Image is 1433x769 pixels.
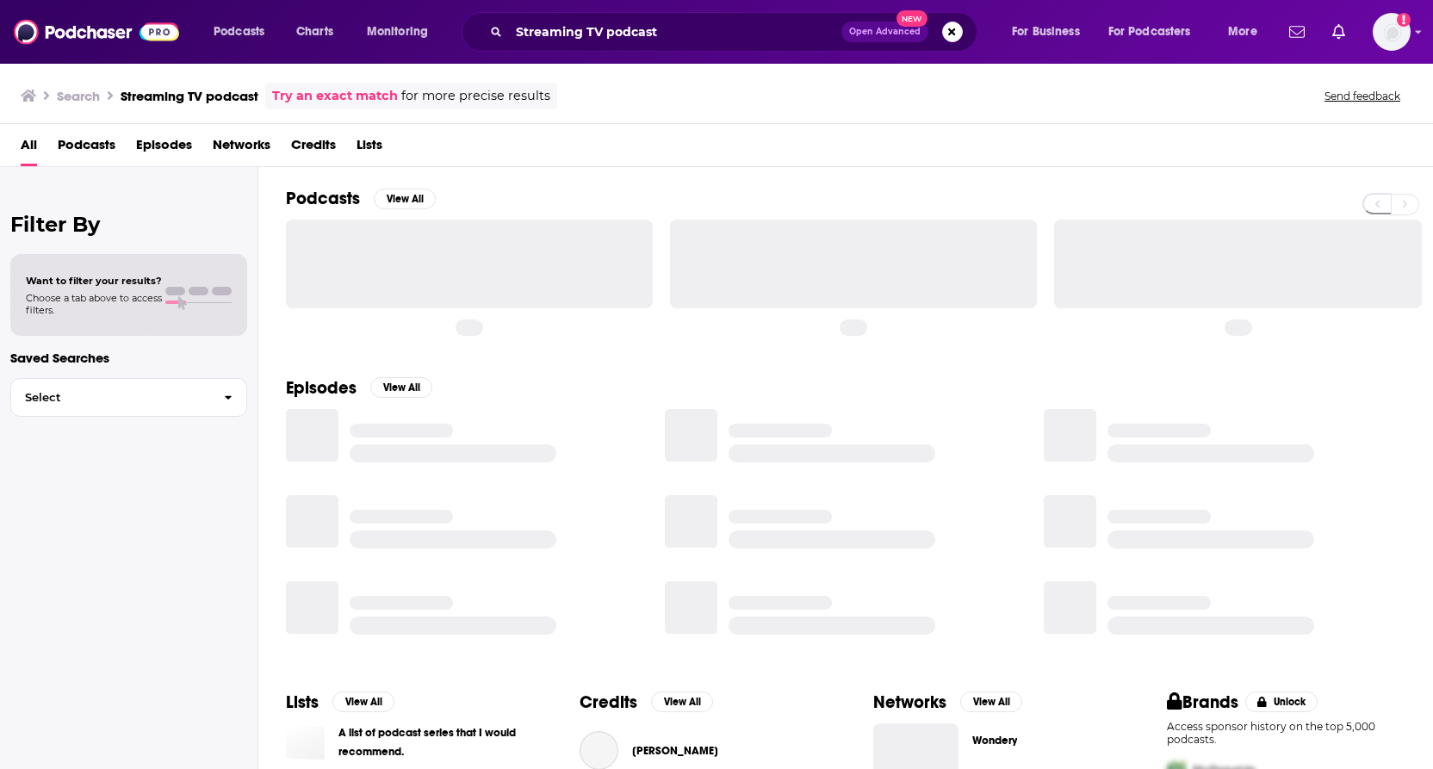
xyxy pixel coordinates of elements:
[1167,720,1405,746] p: Access sponsor history on the top 5,000 podcasts.
[1373,13,1411,51] span: Logged in as helenma123
[1325,17,1352,47] a: Show notifications dropdown
[10,378,247,417] button: Select
[370,377,432,398] button: View All
[286,377,357,399] h2: Episodes
[374,189,436,209] button: View All
[1282,17,1312,47] a: Show notifications dropdown
[286,377,432,399] a: EpisodesView All
[14,16,179,48] img: Podchaser - Follow, Share and Rate Podcasts
[291,131,336,166] a: Credits
[580,691,637,713] h2: Credits
[1373,13,1411,51] button: Show profile menu
[1167,691,1238,713] h2: Brands
[367,20,428,44] span: Monitoring
[1228,20,1257,44] span: More
[478,12,994,52] div: Search podcasts, credits, & more...
[296,20,333,44] span: Charts
[972,734,1017,747] span: Wondery
[286,723,325,762] a: A list of podcast series that I would recommend.
[873,691,946,713] h2: Networks
[1373,13,1411,51] img: User Profile
[873,691,1022,713] a: NetworksView All
[11,392,210,403] span: Select
[10,350,247,366] p: Saved Searches
[286,188,436,209] a: PodcastsView All
[1000,18,1101,46] button: open menu
[1319,89,1405,103] button: Send feedback
[285,18,344,46] a: Charts
[1397,13,1411,27] svg: Add a profile image
[332,691,394,712] button: View All
[841,22,928,42] button: Open AdvancedNew
[214,20,264,44] span: Podcasts
[121,88,258,104] h3: Streaming TV podcast
[286,691,394,713] a: ListsView All
[896,10,927,27] span: New
[357,131,382,166] a: Lists
[286,188,360,209] h2: Podcasts
[57,88,100,104] h3: Search
[338,723,524,761] a: A list of podcast series that I would recommend.
[26,275,162,287] span: Want to filter your results?
[401,86,550,106] span: for more precise results
[651,691,713,712] button: View All
[1108,20,1191,44] span: For Podcasters
[10,212,247,237] h2: Filter By
[632,744,718,758] span: [PERSON_NAME]
[1097,18,1216,46] button: open menu
[272,86,398,106] a: Try an exact match
[58,131,115,166] a: Podcasts
[286,691,319,713] h2: Lists
[1012,20,1080,44] span: For Business
[355,18,450,46] button: open menu
[509,18,841,46] input: Search podcasts, credits, & more...
[136,131,192,166] a: Episodes
[202,18,287,46] button: open menu
[26,292,162,316] span: Choose a tab above to access filters.
[1216,18,1279,46] button: open menu
[21,131,37,166] a: All
[632,744,718,758] a: Corey Behnke
[849,28,921,36] span: Open Advanced
[1245,691,1318,712] button: Unlock
[580,691,713,713] a: CreditsView All
[213,131,270,166] a: Networks
[960,691,1022,712] button: View All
